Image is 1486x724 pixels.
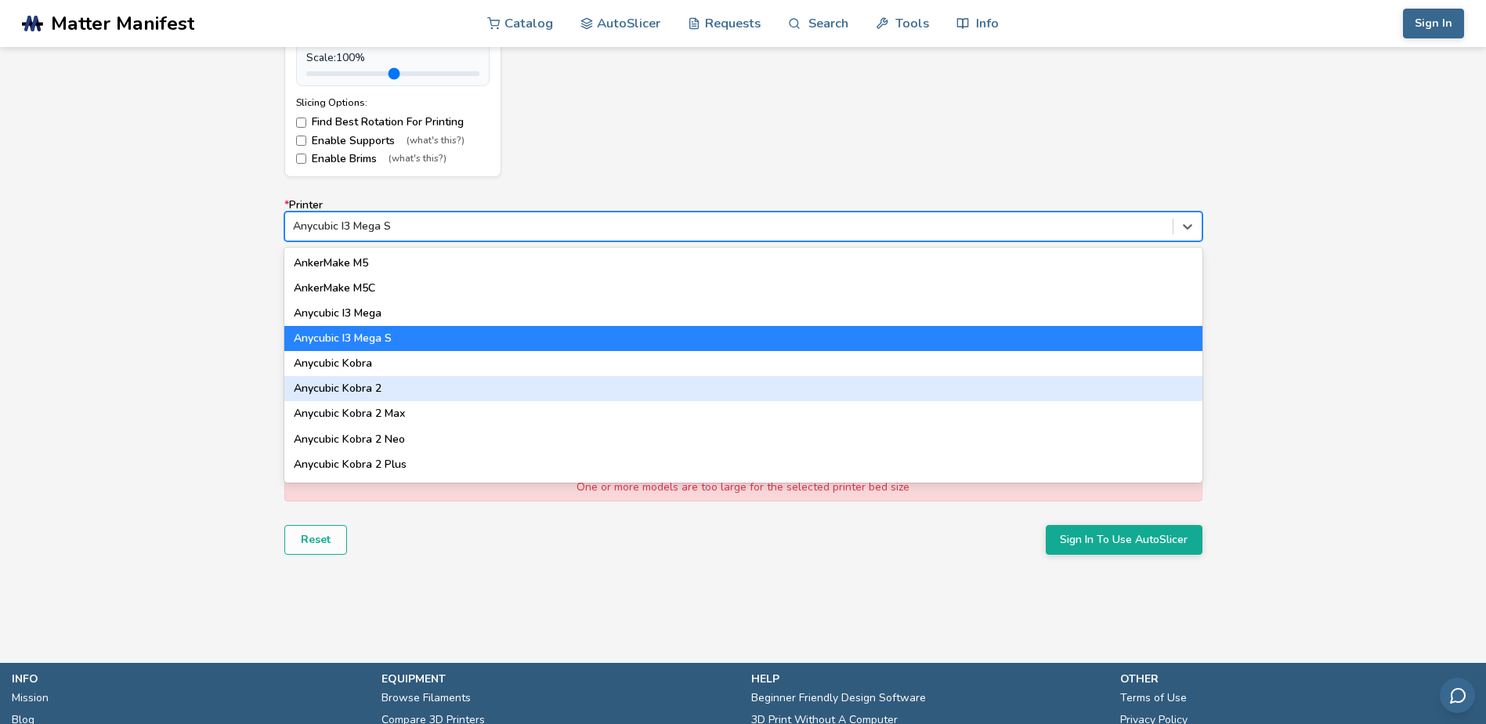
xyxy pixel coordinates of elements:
div: Anycubic Kobra 2 Plus [284,452,1202,477]
div: Anycubic I3 Mega [284,301,1202,326]
span: (what's this?) [407,136,465,147]
div: Anycubic Kobra 2 Pro [284,477,1202,502]
input: *PrinterAnycubic I3 Mega SAnkerMake M5AnkerMake M5CAnycubic I3 MegaAnycubic I3 Mega SAnycubic Kob... [293,220,296,233]
input: Enable Brims(what's this?) [296,154,306,164]
p: equipment [381,671,736,687]
div: Slicing Options: [296,97,490,108]
button: Sign In To Use AutoSlicer [1046,525,1202,555]
p: info [12,671,366,687]
button: Reset [284,525,347,555]
div: Anycubic Kobra 2 Neo [284,427,1202,452]
a: Beginner Friendly Design Software [751,687,926,709]
span: (what's this?) [389,154,447,165]
div: Anycubic Kobra 2 Max [284,401,1202,426]
a: Browse Filaments [381,687,471,709]
input: Enable Supports(what's this?) [296,136,306,146]
a: Mission [12,687,49,709]
label: Enable Brims [296,153,490,165]
p: other [1120,671,1474,687]
div: Anycubic I3 Mega S [284,326,1202,351]
label: Enable Supports [296,135,490,147]
div: AnkerMake M5 [284,251,1202,276]
button: Send feedback via email [1440,678,1475,713]
label: Printer [284,199,1202,241]
div: One or more models are too large for the selected printer bed size [284,474,1202,501]
label: Find Best Rotation For Printing [296,116,490,129]
div: AnkerMake M5C [284,276,1202,301]
div: Anycubic Kobra [284,351,1202,376]
span: Matter Manifest [51,13,194,34]
a: Terms of Use [1120,687,1187,709]
button: Sign In [1403,9,1464,38]
p: help [751,671,1105,687]
div: Anycubic Kobra 2 [284,376,1202,401]
input: Find Best Rotation For Printing [296,118,306,128]
span: Scale: 100 % [306,52,365,64]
